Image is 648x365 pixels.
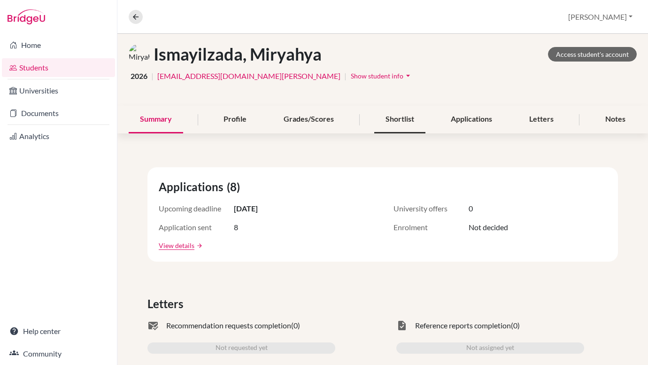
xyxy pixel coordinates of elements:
div: Letters [518,106,565,133]
a: View details [159,241,194,250]
div: Grades/Scores [272,106,345,133]
button: [PERSON_NAME] [564,8,637,26]
span: Enrolment [393,222,469,233]
img: Miryahya Ismayilzada's avatar [129,44,150,65]
a: Home [2,36,115,54]
a: Universities [2,81,115,100]
span: 0 [469,203,473,214]
span: mark_email_read [147,320,159,331]
span: Not decided [469,222,508,233]
span: | [151,70,154,82]
a: Analytics [2,127,115,146]
a: arrow_forward [194,242,203,249]
button: Show student infoarrow_drop_down [350,69,413,83]
span: Recommendation requests completion [166,320,291,331]
a: Students [2,58,115,77]
a: Help center [2,322,115,341]
span: Not assigned yet [466,342,514,354]
img: Bridge-U [8,9,45,24]
span: | [344,70,347,82]
span: Application sent [159,222,234,233]
span: Upcoming deadline [159,203,234,214]
span: Not requested yet [216,342,268,354]
a: Access student's account [548,47,637,62]
a: Documents [2,104,115,123]
span: University offers [393,203,469,214]
span: [DATE] [234,203,258,214]
span: Applications [159,179,227,195]
span: 2026 [131,70,147,82]
span: (8) [227,179,244,195]
h1: Ismayilzada, Miryahya [154,44,322,64]
span: (0) [291,320,300,331]
span: 8 [234,222,238,233]
i: arrow_drop_down [403,71,413,80]
a: Community [2,344,115,363]
span: Show student info [351,72,403,80]
div: Applications [440,106,503,133]
span: task [396,320,408,331]
span: Reference reports completion [415,320,511,331]
div: Summary [129,106,183,133]
span: Letters [147,295,187,312]
div: Notes [594,106,637,133]
a: [EMAIL_ADDRESS][DOMAIN_NAME][PERSON_NAME] [157,70,340,82]
span: (0) [511,320,520,331]
div: Shortlist [374,106,425,133]
div: Profile [212,106,258,133]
